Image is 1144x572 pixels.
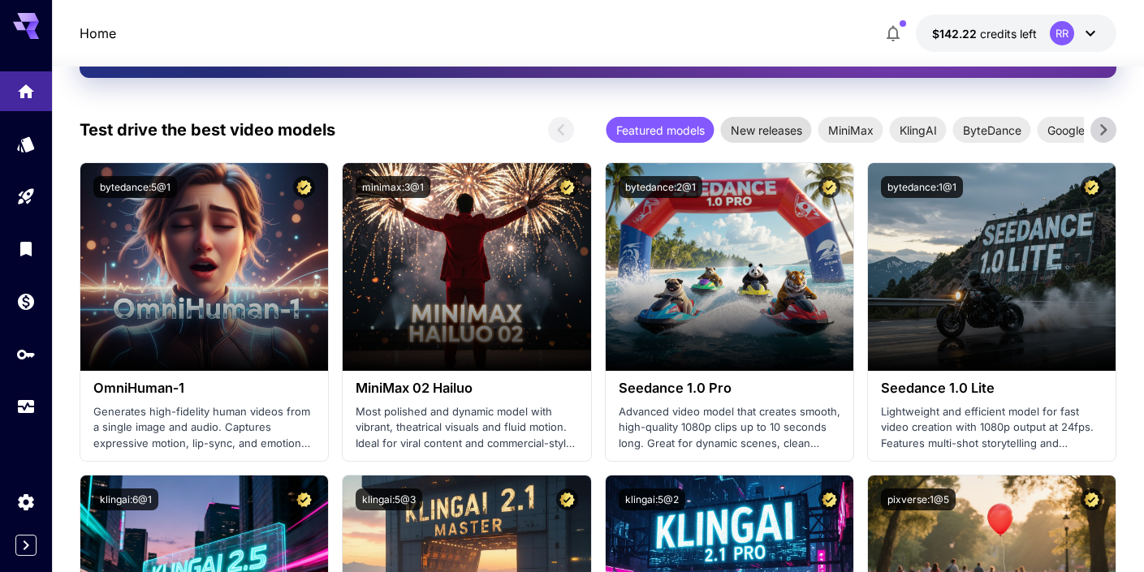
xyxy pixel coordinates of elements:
button: klingai:6@1 [93,488,158,510]
p: Lightweight and efficient model for fast video creation with 1080p output at 24fps. Features mult... [881,404,1103,452]
button: klingai:5@3 [356,488,422,510]
span: Google Veo [1038,122,1118,139]
img: alt [606,163,853,371]
div: Google Veo [1038,117,1118,143]
span: credits left [980,27,1037,41]
h3: Seedance 1.0 Lite [881,381,1103,396]
button: $142.21849RR [916,15,1116,52]
span: ByteDance [953,122,1031,139]
button: minimax:3@1 [356,176,430,198]
button: pixverse:1@5 [881,488,956,510]
p: Most polished and dynamic model with vibrant, theatrical visuals and fluid motion. Ideal for vira... [356,404,577,452]
div: Settings [16,492,36,512]
span: New releases [721,122,812,139]
button: bytedance:1@1 [881,176,963,198]
button: Certified Model – Vetted for best performance and includes a commercial license. [818,176,840,198]
h3: Seedance 1.0 Pro [619,381,840,396]
button: Expand sidebar [15,535,37,556]
div: KlingAI [890,117,947,143]
span: MiniMax [818,122,883,139]
p: Generates high-fidelity human videos from a single image and audio. Captures expressive motion, l... [93,404,315,452]
button: Certified Model – Vetted for best performance and includes a commercial license. [556,176,578,198]
button: klingai:5@2 [619,488,685,510]
div: Playground [16,187,36,207]
div: New releases [721,117,812,143]
div: Usage [16,397,36,417]
span: KlingAI [890,122,947,139]
a: Home [80,24,116,43]
div: ByteDance [953,117,1031,143]
button: Certified Model – Vetted for best performance and includes a commercial license. [818,488,840,510]
div: API Keys [16,344,36,364]
h3: MiniMax 02 Hailuo [356,381,577,396]
button: Certified Model – Vetted for best performance and includes a commercial license. [1081,176,1103,198]
button: Certified Model – Vetted for best performance and includes a commercial license. [1081,488,1103,510]
button: Certified Model – Vetted for best performance and includes a commercial license. [293,176,315,198]
div: Library [16,239,36,259]
span: $142.22 [932,27,980,41]
div: $142.21849 [932,25,1037,42]
img: alt [343,163,590,371]
div: Featured models [607,117,714,143]
h3: OmniHuman‑1 [93,381,315,396]
div: Models [16,134,36,154]
span: Featured models [607,122,714,139]
p: Advanced video model that creates smooth, high-quality 1080p clips up to 10 seconds long. Great f... [619,404,840,452]
div: MiniMax [818,117,883,143]
button: Certified Model – Vetted for best performance and includes a commercial license. [293,488,315,510]
button: bytedance:2@1 [619,176,702,198]
nav: breadcrumb [80,24,116,43]
div: RR [1050,21,1074,45]
img: alt [868,163,1116,371]
img: alt [80,163,328,371]
button: bytedance:5@1 [93,176,177,198]
div: Home [16,76,36,97]
div: Wallet [16,291,36,312]
p: Test drive the best video models [80,118,335,142]
button: Certified Model – Vetted for best performance and includes a commercial license. [556,488,578,510]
